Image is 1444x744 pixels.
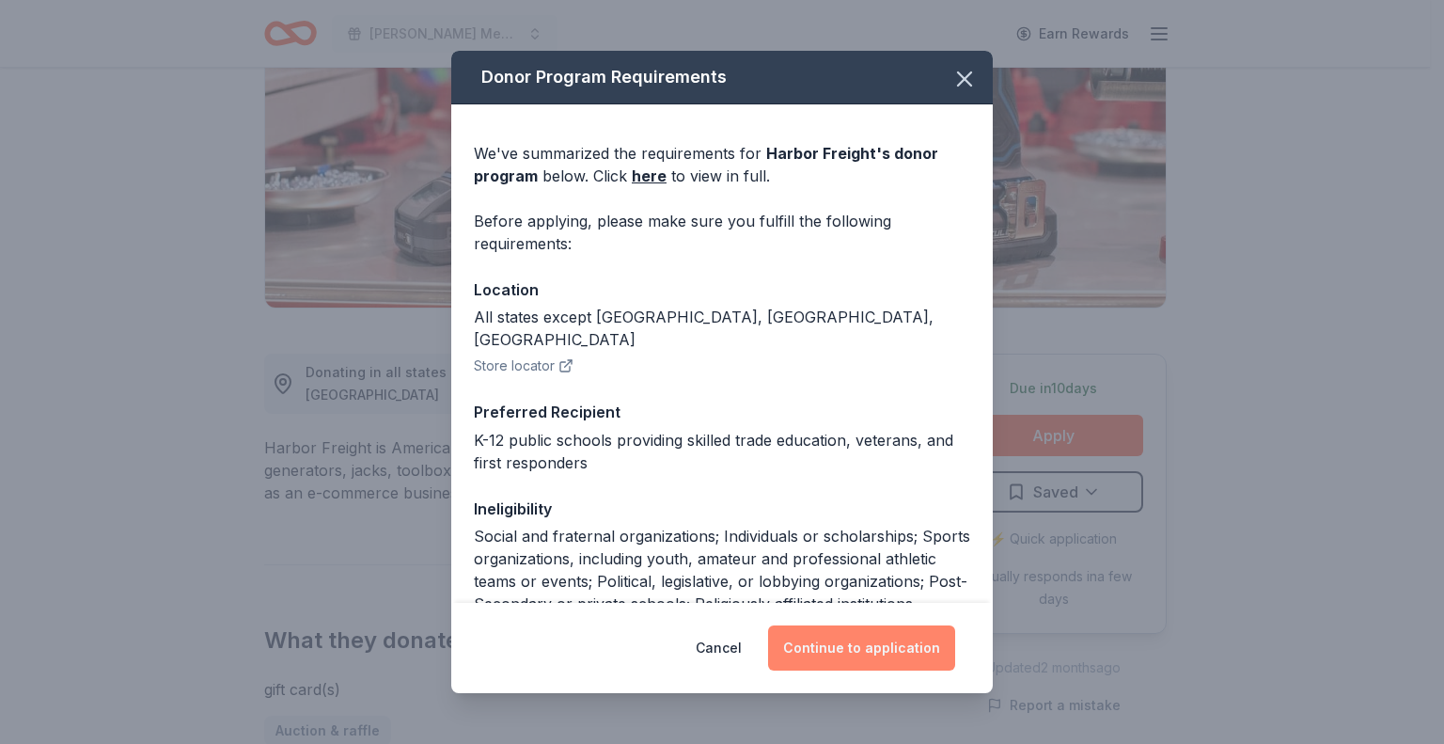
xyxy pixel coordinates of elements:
div: Before applying, please make sure you fulfill the following requirements: [474,210,970,255]
div: Donor Program Requirements [451,51,993,104]
div: Preferred Recipient [474,400,970,424]
div: Ineligibility [474,497,970,521]
div: All states except [GEOGRAPHIC_DATA], [GEOGRAPHIC_DATA], [GEOGRAPHIC_DATA] [474,306,970,351]
div: K-12 public schools providing skilled trade education, veterans, and first responders [474,429,970,474]
div: Social and fraternal organizations; Individuals or scholarships; Sports organizations, including ... [474,525,970,683]
button: Continue to application [768,625,955,671]
a: here [632,165,667,187]
button: Store locator [474,355,573,377]
div: Location [474,277,970,302]
div: We've summarized the requirements for below. Click to view in full. [474,142,970,187]
button: Cancel [696,625,742,671]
